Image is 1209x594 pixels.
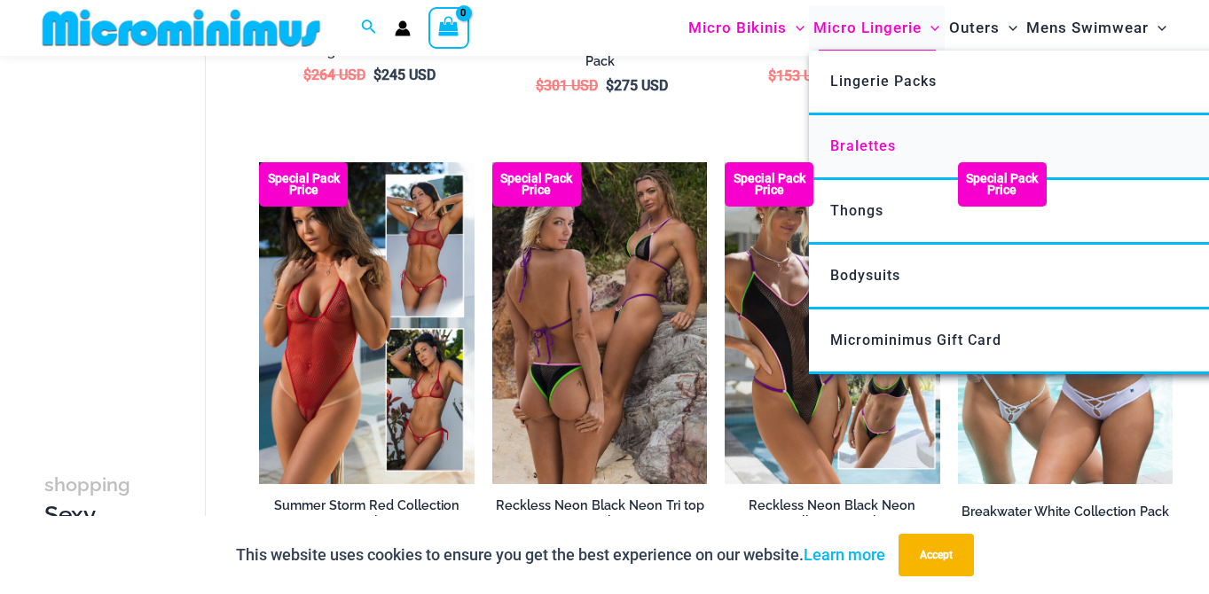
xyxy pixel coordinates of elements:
a: Reckless Neon Black Neon Tri top Pack [492,497,707,537]
span: Micro Lingerie [813,5,922,51]
a: Coastal Bliss Leopard Collection Pack [492,37,707,77]
iframe: TrustedSite Certified [44,59,204,414]
span: Microminimus Gift Card [830,332,1001,348]
a: Tri Top Pack Bottoms BBottoms B [492,162,707,485]
a: Micro BikinisMenu ToggleMenu Toggle [684,5,809,51]
span: Menu Toggle [787,5,805,51]
img: Tri Top Pack [492,162,707,485]
a: Account icon link [395,20,411,36]
bdi: 153 USD [768,67,830,84]
h2: Summer Storm Red Collection Pack [259,497,474,530]
nav: Site Navigation [681,3,1174,53]
span: Micro Bikinis [688,5,787,51]
span: Outers [949,5,1000,51]
span: Mens Swimwear [1026,5,1149,51]
a: Collection Pack Top BTop B [725,162,939,485]
a: Learn more [804,545,885,564]
img: Collection Pack [725,162,939,485]
span: Thongs [830,202,883,219]
p: This website uses cookies to ensure you get the best experience on our website. [236,542,885,568]
button: Accept [899,534,974,576]
h2: Breakwater White Collection Pack [958,504,1173,520]
span: $ [536,77,544,94]
span: Bodysuits [830,267,900,284]
span: Lingerie Packs [830,73,937,90]
h2: Reckless Neon Black Neon Collection Pack [725,497,939,530]
a: OutersMenu ToggleMenu Toggle [945,5,1022,51]
b: Special Pack Price [492,173,581,196]
a: Summer Storm Red Collection Pack [259,497,474,537]
bdi: 275 USD [606,77,668,94]
bdi: 245 USD [373,66,436,83]
span: $ [768,67,776,84]
a: Mens SwimwearMenu ToggleMenu Toggle [1022,5,1171,51]
a: Reckless Neon Black Neon Collection Pack [725,497,939,537]
img: MM SHOP LOGO FLAT [35,8,327,48]
span: Bralettes [830,137,896,154]
a: Micro LingerieMenu ToggleMenu Toggle [809,5,944,51]
b: Special Pack Price [725,173,813,196]
span: Menu Toggle [1000,5,1017,51]
span: Menu Toggle [1149,5,1166,51]
h2: Reckless Neon Black Neon Tri top Pack [492,497,707,530]
img: Summer Storm Red Collection Pack F [259,162,474,485]
span: $ [606,77,614,94]
a: Breakwater White Collection Pack [958,504,1173,527]
b: Special Pack Price [259,173,348,196]
b: Special Pack Price [958,173,1047,196]
span: Menu Toggle [922,5,939,51]
a: Search icon link [361,17,377,39]
a: Summer Storm Red Collection Pack F Summer Storm Red Collection Pack BSummer Storm Red Collection ... [259,162,474,485]
bdi: 301 USD [536,77,598,94]
span: $ [303,66,311,83]
h3: Sexy Bikini Sets [44,469,143,590]
span: shopping [44,473,130,496]
a: View Shopping Cart, empty [428,7,469,48]
bdi: 264 USD [303,66,365,83]
span: $ [373,66,381,83]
